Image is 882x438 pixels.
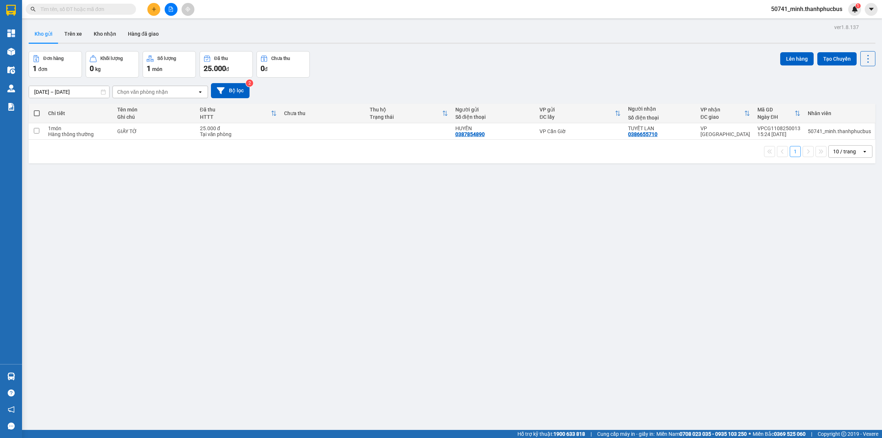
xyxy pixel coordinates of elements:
[7,66,15,74] img: warehouse-icon
[8,423,15,430] span: message
[757,114,795,120] div: Ngày ĐH
[553,431,585,437] strong: 1900 633 818
[284,110,362,116] div: Chưa thu
[700,107,744,113] div: VP nhận
[597,430,655,438] span: Cung cấp máy in - giấy in:
[143,51,196,78] button: Số lượng1món
[147,64,151,73] span: 1
[152,66,162,72] span: món
[753,430,806,438] span: Miền Bắc
[811,430,812,438] span: |
[214,56,228,61] div: Đã thu
[200,107,271,113] div: Đã thu
[88,25,122,43] button: Kho nhận
[539,107,615,113] div: VP gửi
[48,131,110,137] div: Hàng thông thường
[697,104,754,123] th: Toggle SortBy
[200,51,253,78] button: Đã thu25.000đ
[6,5,16,16] img: logo-vxr
[197,89,203,95] svg: open
[539,128,621,134] div: VP Cần Giờ
[455,107,533,113] div: Người gửi
[700,114,744,120] div: ĐC giao
[628,131,657,137] div: 0386655710
[100,56,123,61] div: Khối lượng
[200,125,277,131] div: 25.000 đ
[185,7,190,12] span: aim
[857,3,859,8] span: 1
[117,107,192,113] div: Tên món
[790,146,801,157] button: 1
[246,79,253,87] sup: 2
[257,51,310,78] button: Chưa thu0đ
[58,25,88,43] button: Trên xe
[370,114,442,120] div: Trạng thái
[151,7,157,12] span: plus
[7,48,15,56] img: warehouse-icon
[765,4,848,14] span: 50741_minh.thanhphucbus
[834,23,859,31] div: ver 1.8.137
[48,125,110,131] div: 1 món
[780,52,814,65] button: Lên hàng
[261,64,265,73] span: 0
[8,406,15,413] span: notification
[868,6,875,13] span: caret-down
[517,430,585,438] span: Hỗ trợ kỹ thuật:
[628,106,693,112] div: Người nhận
[7,103,15,111] img: solution-icon
[182,3,194,16] button: aim
[265,66,268,72] span: đ
[865,3,878,16] button: caret-down
[117,88,168,96] div: Chọn văn phòng nhận
[833,148,856,155] div: 10 / trang
[157,56,176,61] div: Số lượng
[117,128,192,134] div: GIẤY TỜ
[7,373,15,380] img: warehouse-icon
[851,6,858,13] img: icon-new-feature
[591,430,592,438] span: |
[455,125,533,131] div: HUYỀN
[856,3,861,8] sup: 1
[95,66,101,72] span: kg
[757,107,795,113] div: Mã GD
[147,3,160,16] button: plus
[29,25,58,43] button: Kho gửi
[86,51,139,78] button: Khối lượng0kg
[7,29,15,37] img: dashboard-icon
[29,51,82,78] button: Đơn hàng1đơn
[539,114,615,120] div: ĐC lấy
[196,104,281,123] th: Toggle SortBy
[7,85,15,92] img: warehouse-icon
[200,114,271,120] div: HTTT
[628,125,693,131] div: TUYẾT LAN
[862,149,868,154] svg: open
[200,131,277,137] div: Tại văn phòng
[808,110,871,116] div: Nhân viên
[808,128,871,134] div: 50741_minh.thanhphucbus
[455,114,533,120] div: Số điện thoại
[48,110,110,116] div: Chi tiết
[536,104,624,123] th: Toggle SortBy
[226,66,229,72] span: đ
[8,389,15,396] span: question-circle
[754,104,804,123] th: Toggle SortBy
[656,430,747,438] span: Miền Nam
[757,131,800,137] div: 15:24 [DATE]
[680,431,747,437] strong: 0708 023 035 - 0935 103 250
[700,125,750,137] div: VP [GEOGRAPHIC_DATA]
[40,5,127,13] input: Tìm tên, số ĐT hoặc mã đơn
[370,107,442,113] div: Thu hộ
[211,83,250,98] button: Bộ lọc
[628,115,693,121] div: Số điện thoại
[817,52,857,65] button: Tạo Chuyến
[366,104,452,123] th: Toggle SortBy
[774,431,806,437] strong: 0369 525 060
[31,7,36,12] span: search
[165,3,178,16] button: file-add
[33,64,37,73] span: 1
[168,7,173,12] span: file-add
[122,25,165,43] button: Hàng đã giao
[43,56,64,61] div: Đơn hàng
[117,114,192,120] div: Ghi chú
[757,125,800,131] div: VPCG1108250013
